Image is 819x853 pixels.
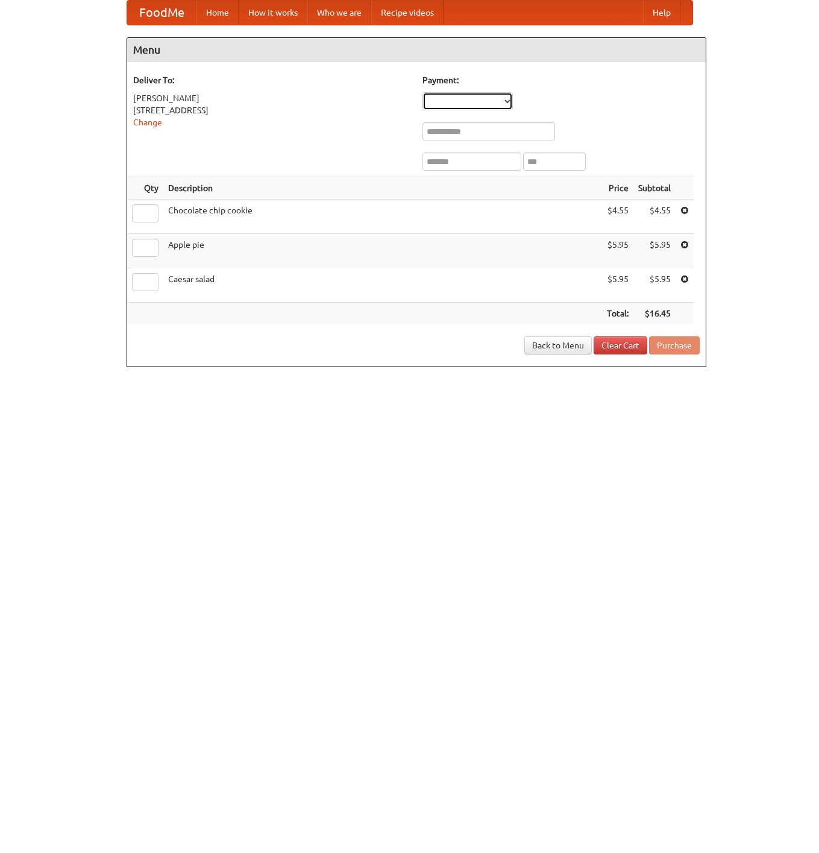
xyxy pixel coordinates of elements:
th: $16.45 [633,303,676,325]
a: Who we are [307,1,371,25]
a: How it works [239,1,307,25]
a: FoodMe [127,1,196,25]
a: Change [133,118,162,127]
th: Qty [127,177,163,200]
td: $4.55 [602,200,633,234]
td: $4.55 [633,200,676,234]
button: Purchase [649,336,700,354]
h5: Deliver To: [133,74,410,86]
td: Apple pie [163,234,602,268]
td: $5.95 [602,234,633,268]
th: Total: [602,303,633,325]
h4: Menu [127,38,706,62]
a: Recipe videos [371,1,444,25]
a: Clear Cart [594,336,647,354]
a: Home [196,1,239,25]
td: Caesar salad [163,268,602,303]
td: $5.95 [633,234,676,268]
a: Help [643,1,680,25]
th: Price [602,177,633,200]
h5: Payment: [422,74,700,86]
a: Back to Menu [524,336,592,354]
div: [PERSON_NAME] [133,92,410,104]
div: [STREET_ADDRESS] [133,104,410,116]
th: Description [163,177,602,200]
td: $5.95 [633,268,676,303]
td: Chocolate chip cookie [163,200,602,234]
td: $5.95 [602,268,633,303]
th: Subtotal [633,177,676,200]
